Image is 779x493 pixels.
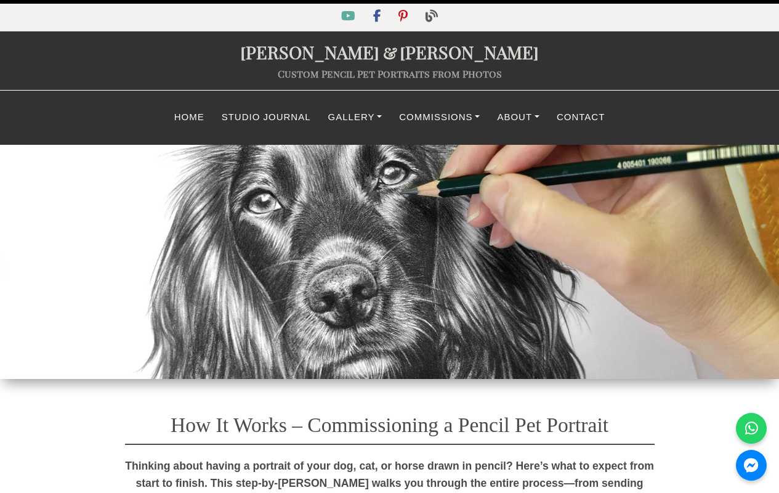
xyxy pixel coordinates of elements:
h1: How It Works – Commissioning a Pencil Pet Portrait [125,394,655,445]
a: Gallery [320,105,391,129]
a: About [488,105,548,129]
a: Facebook [366,12,391,22]
span: & [379,40,400,63]
a: Studio Journal [213,105,320,129]
a: Custom Pencil Pet Portraits from Photos [278,67,502,80]
a: Contact [548,105,613,129]
a: Blog [418,12,445,22]
a: WhatsApp [736,413,767,444]
a: Messenger [736,450,767,481]
a: YouTube [334,12,365,22]
a: Home [166,105,213,129]
a: Commissions [390,105,488,129]
a: Pinterest [391,12,418,22]
a: [PERSON_NAME]&[PERSON_NAME] [240,40,539,63]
